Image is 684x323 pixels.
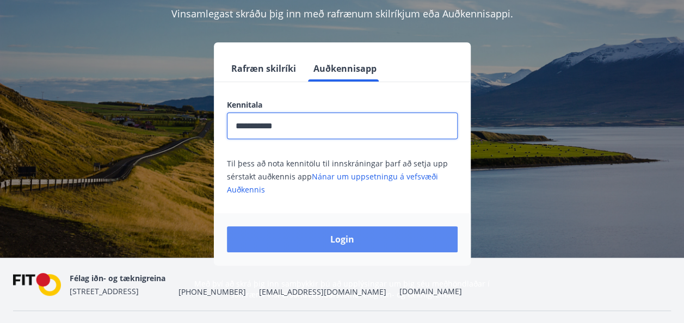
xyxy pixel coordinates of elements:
a: [DOMAIN_NAME] [399,286,462,296]
span: Vinsamlegast skráðu þig inn með rafrænum skilríkjum eða Auðkennisappi. [171,7,513,20]
span: [STREET_ADDRESS] [70,286,139,296]
button: Login [227,226,458,252]
span: [PHONE_NUMBER] [178,287,246,297]
img: FPQVkF9lTnNbbaRSFyT17YYeljoOGk5m51IhT0bO.png [13,273,61,296]
span: Til þess að nota kennitölu til innskráningar þarf að setja upp sérstakt auðkennis app [227,158,448,195]
a: Nánar um uppsetningu á vefsvæði Auðkennis [227,171,438,195]
label: Kennitala [227,100,458,110]
span: Félag iðn- og tæknigreina [70,273,165,283]
span: [EMAIL_ADDRESS][DOMAIN_NAME] [259,287,386,297]
button: Auðkennisapp [309,55,381,82]
button: Rafræn skilríki [227,55,300,82]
